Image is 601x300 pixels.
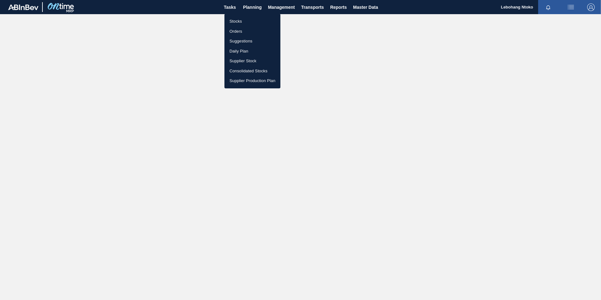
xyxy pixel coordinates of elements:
[224,76,280,86] a: Supplier Production Plan
[224,56,280,66] a: Supplier Stock
[224,66,280,76] a: Consolidated Stocks
[224,46,280,56] a: Daily Plan
[224,36,280,46] a: Suggestions
[224,26,280,36] a: Orders
[224,16,280,26] a: Stocks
